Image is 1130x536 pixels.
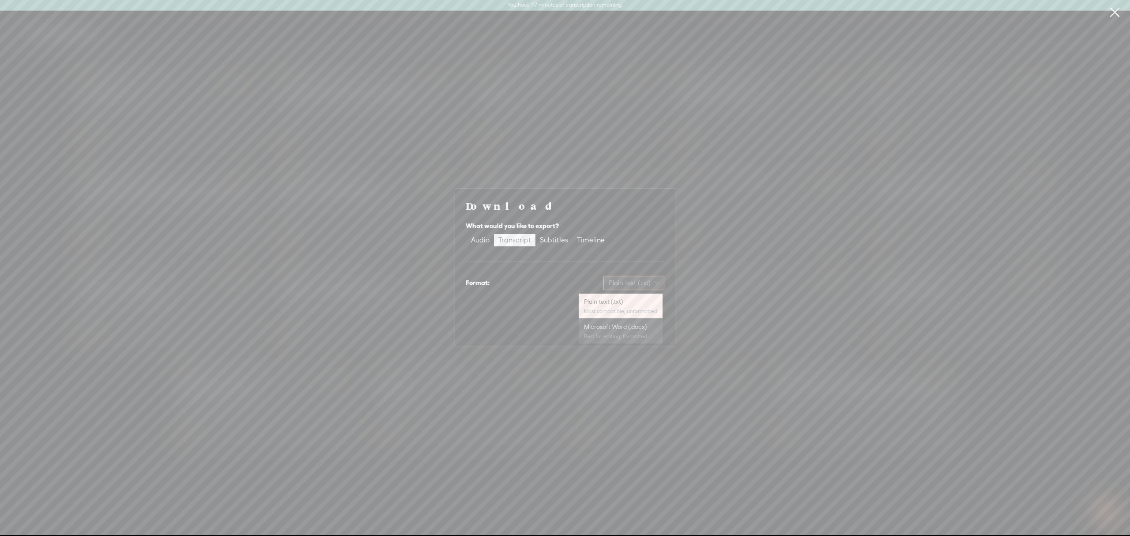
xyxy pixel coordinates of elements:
[466,199,664,212] h4: Download
[471,234,490,246] div: Audio
[609,276,659,290] span: Plain text (.txt)
[498,234,531,246] div: Transcript
[466,278,490,288] div: Format:
[584,333,657,340] div: Best for editing, formatted
[584,322,657,331] div: Microsoft Word (.docx)
[577,234,605,246] div: Timeline
[540,234,568,246] div: Subtitles
[466,221,664,231] div: What would you like to export?
[466,233,610,247] div: segmented control
[584,308,657,315] div: Most compatible, unformatted
[584,297,657,306] div: Plain text (.txt)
